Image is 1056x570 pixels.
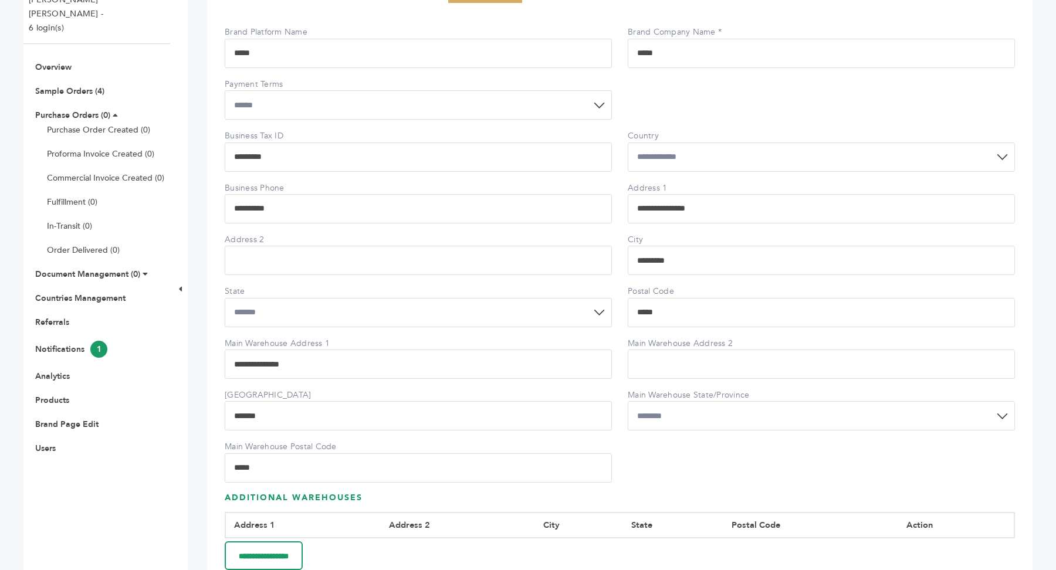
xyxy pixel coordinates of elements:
[225,389,311,401] label: [GEOGRAPHIC_DATA]
[225,130,307,142] label: Business Tax ID
[90,341,107,358] span: 1
[47,196,97,208] a: Fulfillment (0)
[35,86,104,97] a: Sample Orders (4)
[47,220,92,232] a: In-Transit (0)
[225,234,307,246] label: Address 2
[47,124,150,135] a: Purchase Order Created (0)
[628,338,733,350] label: Main Warehouse Address 2
[47,172,164,184] a: Commercial Invoice Created (0)
[723,513,898,537] th: Postal Code
[225,492,1015,513] h3: Additional Warehouses
[35,62,72,73] a: Overview
[35,395,69,406] a: Products
[47,245,120,256] a: Order Delivered (0)
[628,389,750,401] label: Main Warehouse State/Province
[628,130,710,142] label: Country
[225,338,330,350] label: Main Warehouse Address 1
[35,110,110,121] a: Purchase Orders (0)
[225,286,307,297] label: State
[47,148,154,160] a: Proforma Invoice Created (0)
[225,441,337,453] label: Main Warehouse Postal Code
[628,182,710,194] label: Address 1
[535,513,623,537] th: City
[35,293,126,304] a: Countries Management
[225,513,381,537] th: Address 1
[628,26,722,38] label: Brand Company Name
[35,419,99,430] a: Brand Page Edit
[628,286,710,297] label: Postal Code
[628,234,710,246] label: City
[225,182,307,194] label: Business Phone
[35,371,70,382] a: Analytics
[381,513,535,537] th: Address 2
[898,513,1014,537] th: Action
[225,79,307,90] label: Payment Terms
[35,317,69,328] a: Referrals
[35,344,107,355] a: Notifications1
[35,443,56,454] a: Users
[225,26,307,38] label: Brand Platform Name
[623,513,723,537] th: State
[35,269,140,280] a: Document Management (0)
